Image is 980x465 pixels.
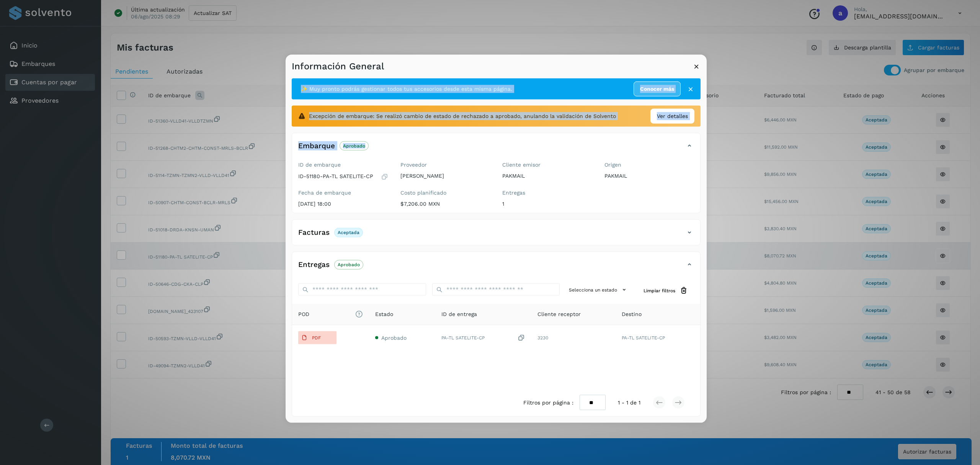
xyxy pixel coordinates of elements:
td: 3230 [531,325,616,350]
label: Cliente emisor [502,162,592,168]
p: Aprobado [343,143,365,148]
button: Limpiar filtros [637,283,694,298]
label: ID de embarque [298,162,388,168]
p: 1 [502,200,592,207]
h4: Embarque [298,141,335,150]
button: Selecciona un estado [566,283,631,296]
span: ✨ Muy pronto podrás gestionar todos tus accesorios desde esta misma página. [301,85,512,93]
button: PDF [298,331,336,344]
span: Limpiar filtros [644,287,675,294]
p: PAKMAIL [502,172,592,179]
label: Fecha de embarque [298,189,388,196]
p: ID-51180-PA-TL SATELITE-CP [298,173,373,180]
a: Conocer más [634,82,681,97]
span: Ver detalles [657,112,688,120]
div: EmbarqueAprobado [292,139,700,159]
label: Origen [604,162,694,168]
h4: Entregas [298,260,330,269]
div: PA-TL SATELITE-CP [441,334,525,342]
p: [DATE] 18:00 [298,200,388,207]
p: PAKMAIL [604,172,694,179]
span: Destino [622,310,642,318]
label: Entregas [502,189,592,196]
div: EntregasAprobado [292,258,700,277]
h3: Información General [292,61,384,72]
td: PA-TL SATELITE-CP [616,325,700,350]
span: Filtros por página : [523,398,573,406]
span: Excepción de embarque: Se realizó cambio de estado de rechazado a aprobado, anulando la validació... [309,112,616,120]
span: Cliente receptor [537,310,581,318]
span: ID de entrega [441,310,477,318]
p: Aceptada [338,230,359,235]
h4: Facturas [298,228,330,237]
div: FacturasAceptada [292,226,700,245]
p: [PERSON_NAME] [400,172,490,179]
span: Estado [375,310,393,318]
p: Aprobado [338,262,360,267]
span: POD [298,310,363,318]
label: Costo planificado [400,189,490,196]
p: $7,206.00 MXN [400,200,490,207]
p: PDF [312,335,321,341]
span: 1 - 1 de 1 [618,398,640,406]
label: Proveedor [400,162,490,168]
span: Aprobado [381,335,407,341]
